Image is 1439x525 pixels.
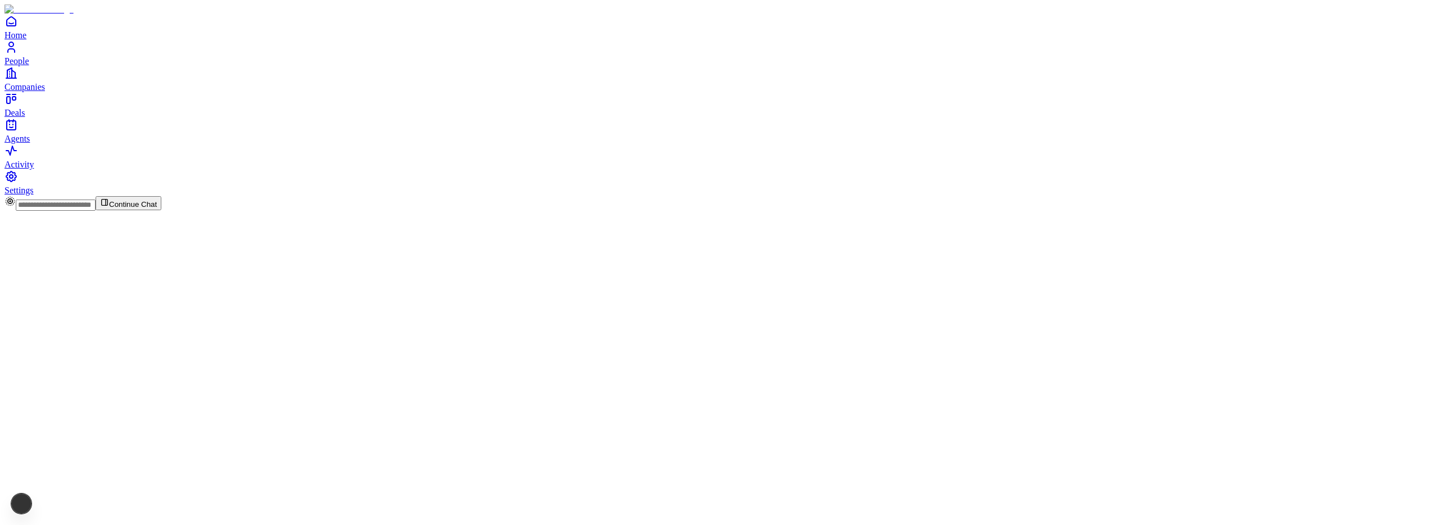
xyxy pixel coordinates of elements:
span: Continue Chat [109,200,157,209]
span: Companies [4,82,45,92]
a: Deals [4,92,1435,117]
span: Deals [4,108,25,117]
a: Settings [4,170,1435,195]
span: People [4,56,29,66]
span: Settings [4,185,34,195]
span: Home [4,30,26,40]
a: Agents [4,118,1435,143]
button: Continue Chat [96,196,161,210]
a: People [4,40,1435,66]
div: Continue Chat [4,196,1435,211]
img: Item Brain Logo [4,4,74,15]
a: Home [4,15,1435,40]
a: Companies [4,66,1435,92]
a: Activity [4,144,1435,169]
span: Agents [4,134,30,143]
span: Activity [4,160,34,169]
